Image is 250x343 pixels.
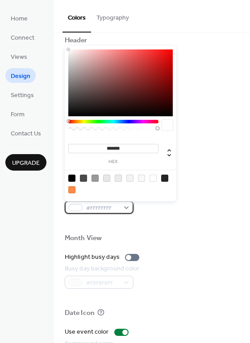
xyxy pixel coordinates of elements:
[126,175,133,182] div: rgb(243, 243, 243)
[11,14,28,24] span: Home
[65,36,87,45] div: Header
[65,264,140,274] div: Busy day background color
[65,234,102,243] div: Month View
[138,175,145,182] div: rgb(248, 248, 248)
[68,186,75,193] div: rgb(255, 137, 70)
[115,175,122,182] div: rgb(235, 235, 235)
[92,175,99,182] div: rgb(153, 153, 153)
[11,53,27,62] span: Views
[5,68,36,83] a: Design
[161,175,168,182] div: rgb(37, 36, 36)
[65,309,95,318] div: Date Icon
[11,129,41,139] span: Contact Us
[86,204,119,213] span: #FFFFFFFF
[65,253,120,262] div: Highlight busy days
[12,159,40,168] span: Upgrade
[5,11,33,25] a: Home
[5,106,30,121] a: Form
[68,159,158,164] label: hex
[5,30,40,45] a: Connect
[5,49,33,64] a: Views
[11,91,34,100] span: Settings
[103,175,110,182] div: rgb(231, 231, 231)
[150,175,157,182] div: rgb(255, 255, 255)
[5,154,46,171] button: Upgrade
[11,33,34,43] span: Connect
[5,87,39,102] a: Settings
[5,126,46,140] a: Contact Us
[11,72,30,81] span: Design
[11,110,25,119] span: Form
[68,175,75,182] div: rgb(0, 0, 0)
[80,175,87,182] div: rgb(74, 74, 74)
[65,327,109,337] div: Use event color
